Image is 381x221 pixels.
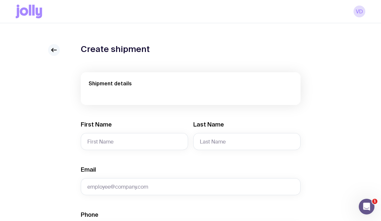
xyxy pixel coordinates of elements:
[81,178,301,195] input: employee@company.com
[193,121,224,128] label: Last Name
[372,199,377,204] span: 1
[354,6,365,17] a: VD
[81,211,98,219] label: Phone
[81,121,112,128] label: First Name
[359,199,374,214] iframe: Intercom live chat
[193,133,301,150] input: Last Name
[81,166,96,174] label: Email
[81,44,150,54] h1: Create shipment
[89,80,293,87] h2: Shipment details
[81,133,188,150] input: First Name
